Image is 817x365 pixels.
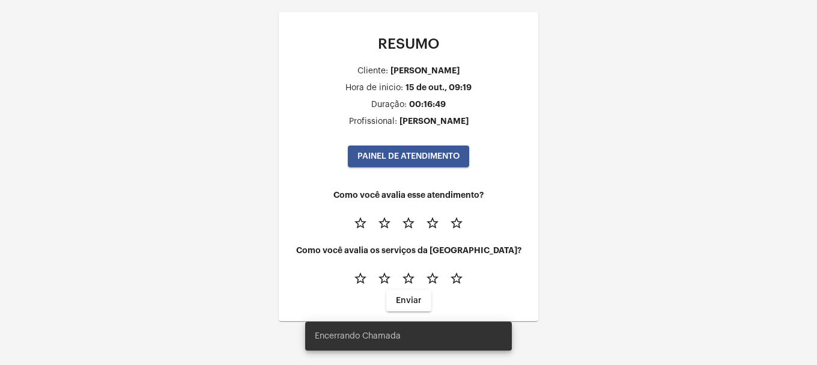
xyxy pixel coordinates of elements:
[405,83,472,92] div: 15 de out., 09:19
[409,100,446,109] div: 00:16:49
[348,146,469,167] button: PAINEL DE ATENDIMENTO
[288,36,529,52] p: RESUMO
[353,216,368,230] mat-icon: star_border
[288,246,529,255] h4: Como você avalia os serviços da [GEOGRAPHIC_DATA]?
[345,84,403,93] div: Hora de inicio:
[386,290,431,311] button: Enviar
[449,271,464,286] mat-icon: star_border
[425,271,440,286] mat-icon: star_border
[353,271,368,286] mat-icon: star_border
[357,152,460,161] span: PAINEL DE ATENDIMENTO
[401,271,416,286] mat-icon: star_border
[377,271,392,286] mat-icon: star_border
[401,216,416,230] mat-icon: star_border
[425,216,440,230] mat-icon: star_border
[399,117,469,126] div: [PERSON_NAME]
[288,191,529,200] h4: Como você avalia esse atendimento?
[449,216,464,230] mat-icon: star_border
[390,66,460,75] div: [PERSON_NAME]
[396,296,422,305] span: Enviar
[349,117,397,126] div: Profissional:
[315,330,401,342] span: Encerrando Chamada
[357,67,388,76] div: Cliente:
[371,100,407,109] div: Duração:
[377,216,392,230] mat-icon: star_border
